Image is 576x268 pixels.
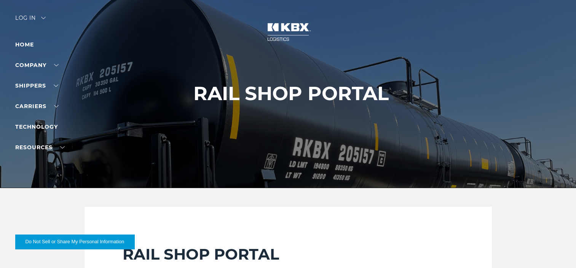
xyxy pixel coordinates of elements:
a: Carriers [15,103,59,110]
a: RESOURCES [15,144,65,151]
button: Do Not Sell or Share My Personal Information [15,234,134,249]
h2: RAIL SHOP PORTAL [123,245,454,264]
h1: RAIL SHOP PORTAL [193,83,389,105]
a: Home [15,41,34,48]
a: SHIPPERS [15,82,58,89]
img: arrow [41,17,46,19]
a: Company [15,62,59,69]
img: kbx logo [260,15,317,49]
a: Technology [15,123,58,130]
div: Log in [15,15,46,26]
